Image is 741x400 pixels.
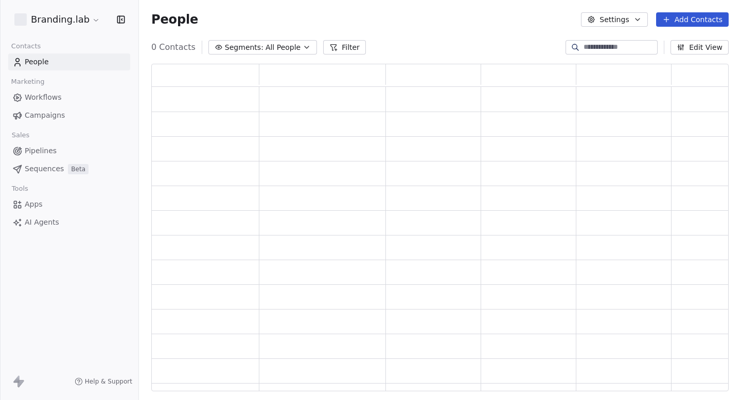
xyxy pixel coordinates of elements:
[581,12,647,27] button: Settings
[8,107,130,124] a: Campaigns
[8,142,130,159] a: Pipelines
[266,42,301,53] span: All People
[8,89,130,106] a: Workflows
[31,13,90,26] span: Branding.lab
[323,40,366,54] button: Filter
[25,110,65,121] span: Campaigns
[25,199,43,210] span: Apps
[25,217,59,228] span: AI Agents
[7,39,45,54] span: Contacts
[85,377,132,386] span: Help & Support
[7,128,34,143] span: Sales
[225,42,263,53] span: Segments:
[671,40,729,54] button: Edit View
[75,377,132,386] a: Help & Support
[25,57,49,67] span: People
[151,41,196,53] span: 0 Contacts
[12,11,102,28] button: Branding.lab
[7,74,49,89] span: Marketing
[656,12,729,27] button: Add Contacts
[7,181,32,196] span: Tools
[8,214,130,231] a: AI Agents
[8,196,130,213] a: Apps
[25,163,64,174] span: Sequences
[8,160,130,177] a: SequencesBeta
[25,146,57,156] span: Pipelines
[68,164,89,174] span: Beta
[151,12,198,27] span: People
[25,92,62,103] span: Workflows
[8,53,130,70] a: People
